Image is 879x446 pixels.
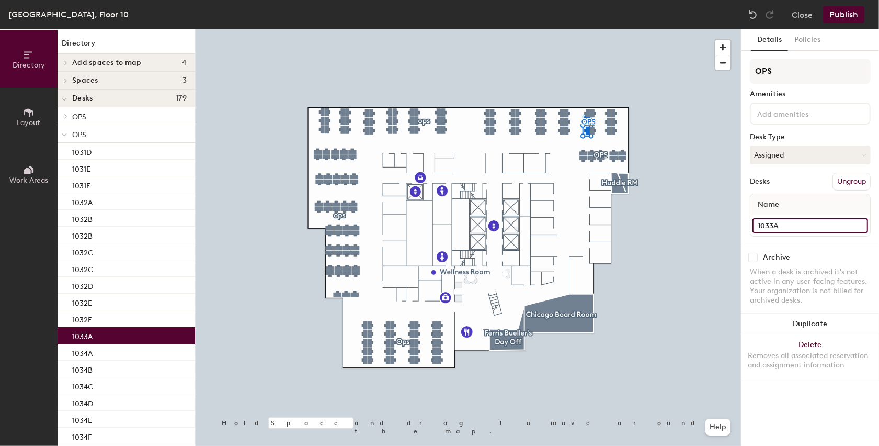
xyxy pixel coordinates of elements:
[755,107,849,119] input: Add amenities
[72,162,90,174] p: 1031E
[750,146,871,164] button: Assigned
[72,329,93,341] p: 1033A
[741,334,879,381] button: DeleteRemoves all associated reservation and assignment information
[182,76,187,85] span: 3
[182,59,187,67] span: 4
[72,145,92,157] p: 1031D
[72,363,93,375] p: 1034B
[72,59,142,67] span: Add spaces to map
[72,413,92,425] p: 1034E
[750,177,770,186] div: Desks
[9,176,48,185] span: Work Areas
[72,279,93,291] p: 1032D
[748,351,873,370] div: Removes all associated reservation and assignment information
[8,8,129,21] div: [GEOGRAPHIC_DATA], Floor 10
[72,380,93,392] p: 1034C
[750,267,871,305] div: When a desk is archived it's not active in any user-facing features. Your organization is not bil...
[792,6,813,23] button: Close
[72,76,98,85] span: Spaces
[764,9,775,20] img: Redo
[750,133,871,141] div: Desk Type
[752,195,784,214] span: Name
[748,9,758,20] img: Undo
[72,246,93,258] p: 1032C
[58,38,195,54] h1: Directory
[72,396,93,408] p: 1034D
[751,29,788,51] button: Details
[705,419,730,436] button: Help
[752,218,868,233] input: Unnamed desk
[750,90,871,98] div: Amenities
[72,262,93,274] p: 1032C
[72,130,86,139] span: OPS
[741,314,879,334] button: Duplicate
[72,179,90,191] p: 1031F
[72,212,93,224] p: 1032B
[763,253,790,262] div: Archive
[176,94,187,103] span: 179
[72,313,92,325] p: 1032F
[72,195,93,207] p: 1032A
[72,94,93,103] span: Desks
[823,6,864,23] button: Publish
[788,29,827,51] button: Policies
[17,118,41,127] span: Layout
[13,61,45,70] span: Directory
[72,430,92,442] p: 1034F
[72,113,86,121] span: OPS
[832,173,871,191] button: Ungroup
[72,229,93,241] p: 1032B
[72,346,93,358] p: 1034A
[72,296,92,308] p: 1032E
